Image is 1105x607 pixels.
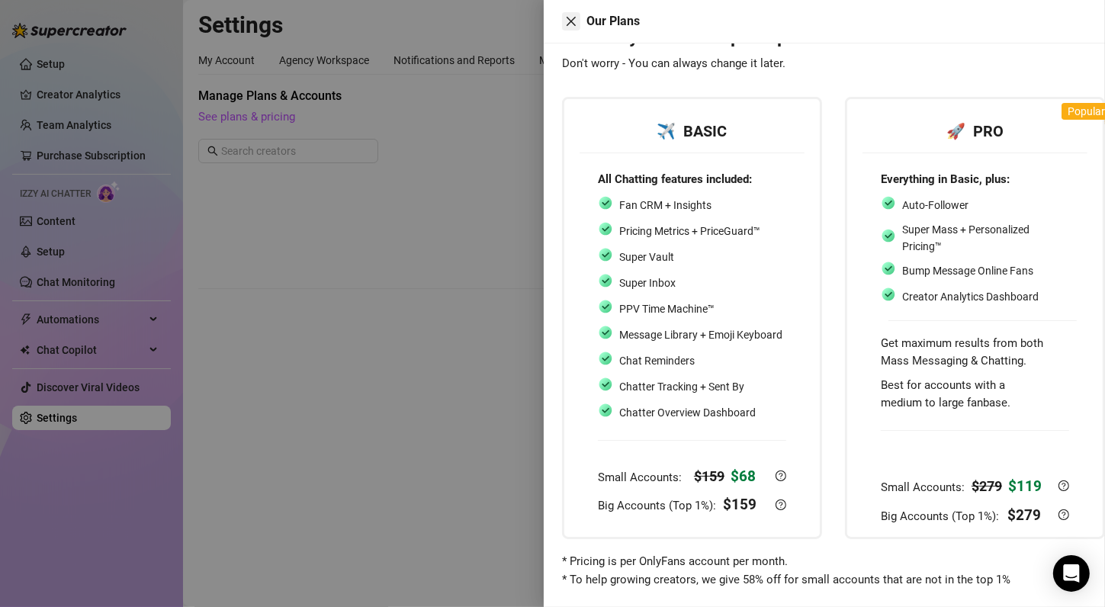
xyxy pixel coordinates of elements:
[723,496,756,513] strong: $ 159
[881,195,896,210] img: svg%3e
[619,303,715,315] span: PPV Time Machine™
[619,329,782,341] span: Message Library + Emoji Keyboard
[946,122,1004,140] strong: 🚀 PRO
[562,56,785,70] span: Don't worry - You can always change it later.
[902,265,1033,277] span: Bump Message Online Fans
[619,355,695,367] span: Chat Reminders
[881,336,1043,368] span: Get maximum results from both Mass Messaging & Chatting.
[1058,480,1069,491] span: question-circle
[881,378,1010,410] span: Best for accounts with a medium to large fanbase.
[694,468,724,484] strong: $ 159
[902,199,968,211] span: Auto-Follower
[1053,555,1090,592] div: Open Intercom Messenger
[1068,105,1105,117] span: Popular
[598,377,613,392] img: svg%3e
[881,287,896,302] img: svg%3e
[657,122,728,140] strong: ✈️ BASIC
[619,381,744,393] span: Chatter Tracking + Sent By
[881,509,1002,523] span: Big Accounts (Top 1%):
[881,261,896,276] img: svg%3e
[881,228,896,243] img: svg%3e
[598,325,613,340] img: svg%3e
[586,12,1087,31] div: Our Plans
[731,467,756,485] strong: $ 68
[619,251,674,263] span: Super Vault
[598,247,613,262] img: svg%3e
[902,223,1030,252] span: Super Mass + Personalized Pricing™
[972,478,1002,494] strong: $ 279
[598,273,613,288] img: svg%3e
[619,225,760,237] span: Pricing Metrics + PriceGuard™
[619,406,756,419] span: Chatter Overview Dashboard
[598,172,752,186] strong: All Chatting features included:
[881,480,968,494] span: Small Accounts:
[562,25,1105,74] h3: Choose your subscription plan
[565,15,577,27] span: close
[1058,509,1069,520] span: question-circle
[598,221,613,236] img: svg%3e
[562,12,580,31] button: Close
[598,471,685,484] span: Small Accounts:
[1007,506,1041,524] strong: $ 279
[1008,477,1042,495] strong: $ 119
[776,471,786,481] span: question-circle
[598,299,613,314] img: svg%3e
[598,403,613,418] img: svg%3e
[776,499,786,510] span: question-circle
[619,199,712,211] span: Fan CRM + Insights
[902,291,1039,303] span: Creator Analytics Dashboard
[598,351,613,366] img: svg%3e
[562,554,1010,586] span: * Pricing is per OnlyFans account per month. * To help growing creators, we give 58% off for smal...
[598,195,613,210] img: svg%3e
[598,499,719,512] span: Big Accounts (Top 1%):
[881,172,1010,186] strong: Everything in Basic, plus:
[619,277,676,289] span: Super Inbox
